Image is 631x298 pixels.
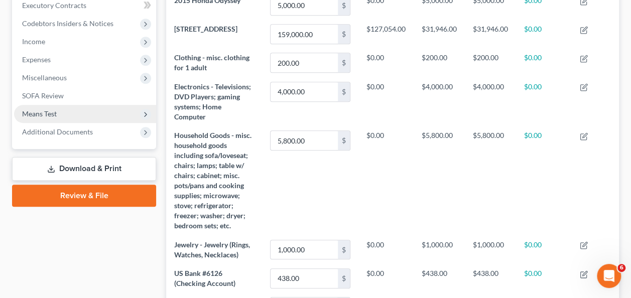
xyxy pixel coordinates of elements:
[516,49,572,77] td: $0.00
[338,269,350,288] div: $
[358,77,414,126] td: $0.00
[174,82,251,121] span: Electronics - Televisions; DVD Players; gaming systems; Home Computer
[358,264,414,292] td: $0.00
[516,20,572,49] td: $0.00
[358,235,414,264] td: $0.00
[22,127,93,136] span: Additional Documents
[465,20,516,49] td: $31,946.00
[174,269,235,287] span: US Bank #6126 (Checking Account)
[617,264,625,272] span: 6
[414,126,465,235] td: $5,800.00
[338,131,350,150] div: $
[271,53,338,72] input: 0.00
[516,235,572,264] td: $0.00
[516,77,572,126] td: $0.00
[465,264,516,292] td: $438.00
[338,53,350,72] div: $
[465,235,516,264] td: $1,000.00
[22,1,86,10] span: Executory Contracts
[22,73,67,82] span: Miscellaneous
[338,82,350,101] div: $
[358,20,414,49] td: $127,054.00
[271,240,338,259] input: 0.00
[465,49,516,77] td: $200.00
[174,25,237,33] span: [STREET_ADDRESS]
[271,25,338,44] input: 0.00
[22,37,45,46] span: Income
[358,49,414,77] td: $0.00
[414,20,465,49] td: $31,946.00
[516,126,572,235] td: $0.00
[271,82,338,101] input: 0.00
[174,131,251,230] span: Household Goods - misc. household goods including sofa/loveseat; chairs; lamps; table w/ chairs; ...
[414,77,465,126] td: $4,000.00
[22,19,113,28] span: Codebtors Insiders & Notices
[516,264,572,292] td: $0.00
[465,77,516,126] td: $4,000.00
[338,240,350,259] div: $
[14,87,156,105] a: SOFA Review
[22,109,57,118] span: Means Test
[174,240,250,259] span: Jewelry - Jewelry (Rings, Watches, Necklaces)
[12,157,156,181] a: Download & Print
[414,235,465,264] td: $1,000.00
[465,126,516,235] td: $5,800.00
[22,91,64,100] span: SOFA Review
[22,55,51,64] span: Expenses
[12,185,156,207] a: Review & File
[358,126,414,235] td: $0.00
[414,264,465,292] td: $438.00
[174,53,249,72] span: Clothing - misc. clothing for 1 adult
[271,269,338,288] input: 0.00
[597,264,621,288] iframe: Intercom live chat
[271,131,338,150] input: 0.00
[338,25,350,44] div: $
[414,49,465,77] td: $200.00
